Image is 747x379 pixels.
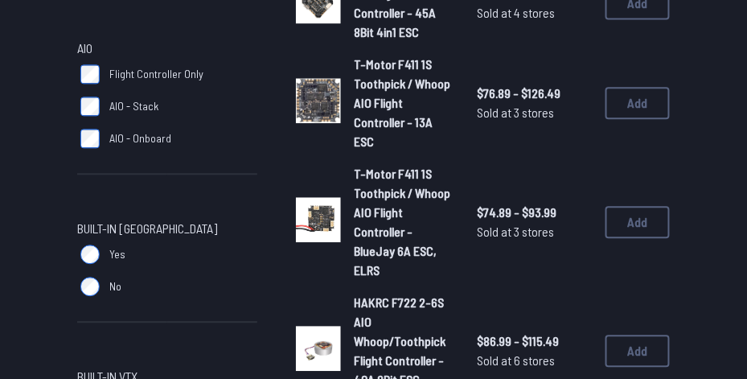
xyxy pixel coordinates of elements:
span: Sold at 6 stores [477,351,593,370]
input: AIO - Stack [80,97,100,116]
span: $74.89 - $93.99 [477,203,593,222]
span: $86.99 - $115.49 [477,332,593,351]
span: $76.89 - $126.49 [477,84,593,103]
span: Sold at 4 stores [477,3,593,23]
button: Add [605,206,670,238]
img: image [296,197,341,242]
input: Yes [80,245,100,264]
span: Built-in [GEOGRAPHIC_DATA] [77,219,217,238]
a: image [296,326,341,376]
input: AIO - Onboard [80,129,100,148]
span: No [109,278,121,295]
img: image [296,78,341,123]
a: T-Motor F411 1S Toothpick / Whoop AIO Flight Controller - 13A ESC [354,55,451,151]
span: AIO [77,39,92,58]
button: Add [605,335,670,367]
button: Add [605,87,670,119]
input: No [80,277,100,296]
img: image [296,326,341,371]
span: Sold at 3 stores [477,103,593,122]
a: image [296,197,341,247]
a: T-Motor F411 1S Toothpick / Whoop AIO Flight Controller - BlueJay 6A ESC, ELRS [354,164,451,280]
span: Sold at 3 stores [477,222,593,241]
span: AIO - Stack [109,98,158,114]
span: T-Motor F411 1S Toothpick / Whoop AIO Flight Controller - BlueJay 6A ESC, ELRS [354,166,450,278]
a: image [296,78,341,128]
input: Flight Controller Only [80,64,100,84]
span: Yes [109,246,125,262]
span: Flight Controller Only [109,66,203,82]
span: AIO - Onboard [109,130,171,146]
span: T-Motor F411 1S Toothpick / Whoop AIO Flight Controller - 13A ESC [354,56,450,149]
